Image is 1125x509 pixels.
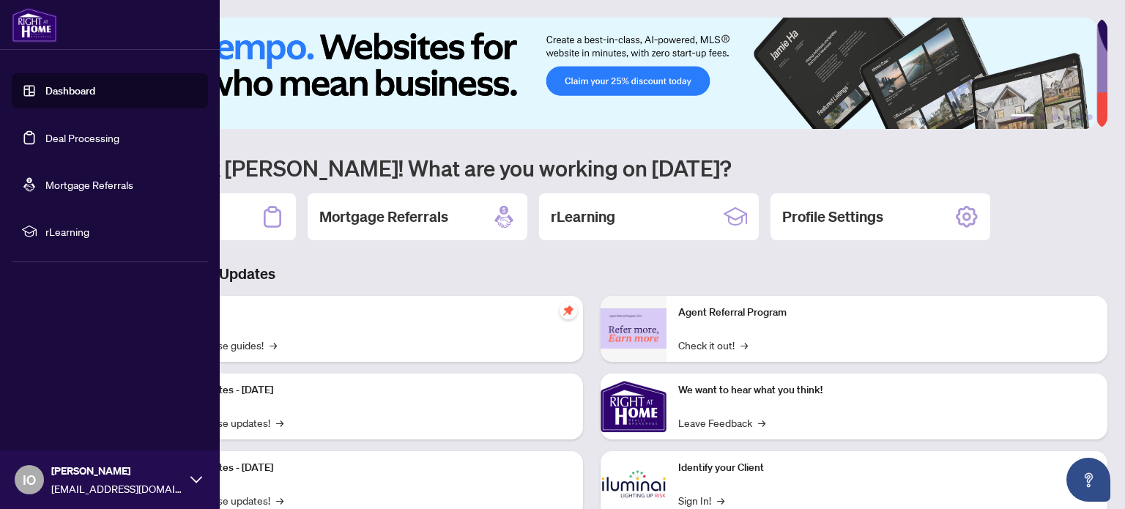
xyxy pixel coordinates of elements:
button: Open asap [1066,458,1110,502]
img: logo [12,7,57,42]
button: 6 [1087,114,1093,120]
p: Platform Updates - [DATE] [154,460,571,476]
a: Dashboard [45,84,95,97]
span: pushpin [560,302,577,319]
span: [EMAIL_ADDRESS][DOMAIN_NAME] [51,480,183,497]
p: We want to hear what you think! [678,382,1096,398]
img: Slide 0 [76,18,1096,129]
img: We want to hear what you think! [601,374,667,439]
p: Identify your Client [678,460,1096,476]
img: Agent Referral Program [601,308,667,349]
h1: Welcome back [PERSON_NAME]! What are you working on [DATE]? [76,154,1107,182]
a: Leave Feedback→ [678,415,765,431]
button: 5 [1075,114,1081,120]
span: → [270,337,277,353]
span: → [276,415,283,431]
h2: Profile Settings [782,207,883,227]
h2: rLearning [551,207,615,227]
span: → [717,492,724,508]
span: [PERSON_NAME] [51,463,183,479]
button: 1 [1011,114,1034,120]
p: Agent Referral Program [678,305,1096,321]
button: 4 [1063,114,1069,120]
a: Sign In!→ [678,492,724,508]
h3: Brokerage & Industry Updates [76,264,1107,284]
span: rLearning [45,223,198,239]
button: 2 [1040,114,1046,120]
p: Platform Updates - [DATE] [154,382,571,398]
span: IO [23,469,36,490]
a: Mortgage Referrals [45,178,133,191]
p: Self-Help [154,305,571,321]
span: → [276,492,283,508]
span: → [740,337,748,353]
a: Deal Processing [45,131,119,144]
h2: Mortgage Referrals [319,207,448,227]
button: 3 [1052,114,1058,120]
a: Check it out!→ [678,337,748,353]
span: → [758,415,765,431]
